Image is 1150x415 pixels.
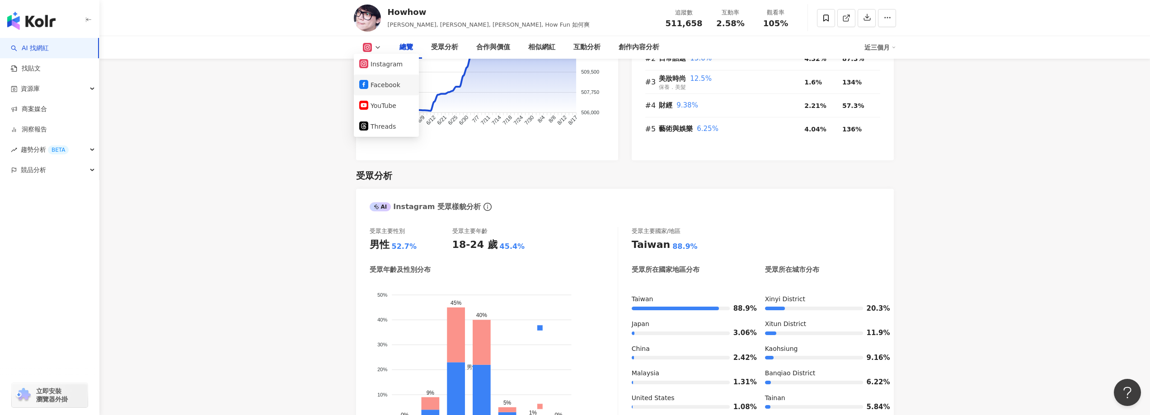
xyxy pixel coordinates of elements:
[867,404,880,410] span: 5.84%
[867,379,880,386] span: 6.22%
[733,330,747,336] span: 3.06%
[804,102,826,109] span: 2.21%
[11,64,41,73] a: 找貼文
[619,42,659,53] div: 創作內容分析
[690,75,712,83] span: 12.5%
[377,342,387,348] tspan: 30%
[354,5,381,32] img: KOL Avatar
[556,114,568,126] tspan: 8/12
[804,79,822,86] span: 1.6%
[659,84,686,90] span: 保養．美髮
[36,387,68,403] span: 立即安裝 瀏覽器外掛
[765,295,880,304] div: Xinyi District
[482,201,493,212] span: info-circle
[867,354,880,361] span: 9.16%
[567,114,579,126] tspan: 8/17
[501,114,513,126] tspan: 7/18
[659,54,686,62] span: 日常話題
[804,126,826,133] span: 4.04%
[479,114,492,126] tspan: 7/11
[632,265,699,275] div: 受眾所在國家地區分布
[512,114,524,126] tspan: 7/24
[581,110,599,115] tspan: 506,000
[11,147,17,153] span: rise
[21,140,69,160] span: 趨勢分析
[765,345,880,354] div: Kaohsiung
[716,19,744,28] span: 2.58%
[377,392,387,397] tspan: 10%
[11,105,47,114] a: 商案媒合
[672,242,698,252] div: 88.9%
[500,242,525,252] div: 45.4%
[573,42,601,53] div: 互動分析
[867,330,880,336] span: 11.9%
[370,238,390,252] div: 男性
[431,42,458,53] div: 受眾分析
[676,101,698,109] span: 9.38%
[733,404,747,410] span: 1.08%
[21,160,46,180] span: 競品分析
[842,79,862,86] span: 134%
[842,102,864,109] span: 57.3%
[632,238,670,252] div: Taiwan
[460,364,478,371] span: 男性
[659,125,693,133] span: 藝術與娛樂
[370,202,391,211] div: AI
[659,101,672,109] span: 財經
[733,379,747,386] span: 1.31%
[416,114,426,124] tspan: 6/9
[864,40,896,55] div: 近三個月
[632,295,747,304] div: Taiwan
[377,317,387,322] tspan: 40%
[733,305,747,312] span: 88.9%
[690,54,712,62] span: 15.6%
[759,8,793,17] div: 觀看率
[765,320,880,329] div: Xitun District
[425,114,437,126] tspan: 6/12
[842,55,864,62] span: 87.3%
[659,75,686,83] span: 美妝時尚
[476,42,510,53] div: 合作與價值
[11,44,49,53] a: searchAI 找網紅
[370,202,481,212] div: Instagram 受眾樣貌分析
[457,114,469,126] tspan: 6/30
[632,369,747,378] div: Malaysia
[377,292,387,298] tspan: 50%
[765,369,880,378] div: Banqiao District
[377,367,387,373] tspan: 20%
[632,394,747,403] div: United States
[763,19,789,28] span: 105%
[359,79,413,91] button: Facebook
[666,8,703,17] div: 追蹤數
[523,114,535,126] tspan: 7/30
[370,265,431,275] div: 受眾年齡及性別分布
[581,90,599,95] tspan: 507,750
[528,42,555,53] div: 相似網紅
[733,354,747,361] span: 2.42%
[14,388,32,402] img: chrome extension
[470,114,480,124] tspan: 7/7
[645,76,659,88] div: #3
[547,114,557,124] tspan: 8/8
[713,8,748,17] div: 互動率
[359,58,413,70] button: Instagram
[21,79,40,99] span: 資源庫
[490,114,502,126] tspan: 7/14
[632,227,681,235] div: 受眾主要國家/地區
[452,238,498,252] div: 18-24 歲
[645,123,659,135] div: #5
[632,320,747,329] div: Japan
[804,55,826,62] span: 4.32%
[446,114,459,126] tspan: 6/25
[11,125,47,134] a: 洞察報告
[392,242,417,252] div: 52.7%
[370,227,405,235] div: 受眾主要性別
[1114,379,1141,406] iframe: Help Scout Beacon - Open
[436,114,448,126] tspan: 6/21
[765,394,880,403] div: Tainan
[581,70,599,75] tspan: 509,500
[666,19,703,28] span: 511,658
[842,126,862,133] span: 136%
[765,265,819,275] div: 受眾所在城市分布
[12,383,88,407] a: chrome extension立即安裝 瀏覽器外掛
